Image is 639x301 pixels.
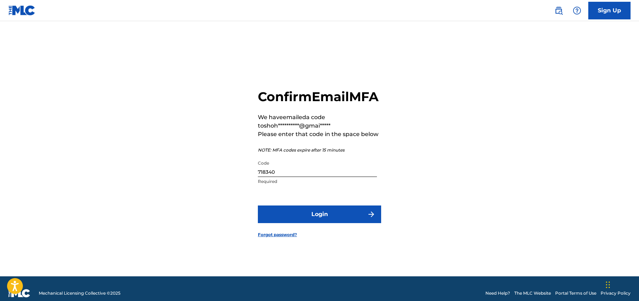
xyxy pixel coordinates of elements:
[258,130,381,139] p: Please enter that code in the space below
[258,178,377,185] p: Required
[514,290,551,296] a: The MLC Website
[606,274,610,295] div: Drag
[573,6,581,15] img: help
[39,290,120,296] span: Mechanical Licensing Collective © 2025
[8,5,36,16] img: MLC Logo
[588,2,631,19] a: Sign Up
[258,232,297,238] a: Forgot password?
[258,205,381,223] button: Login
[570,4,584,18] div: Help
[555,290,596,296] a: Portal Terms of Use
[485,290,510,296] a: Need Help?
[367,210,376,219] img: f7272a7cc735f4ea7f67.svg
[604,267,639,301] iframe: Chat Widget
[8,289,30,297] img: logo
[554,6,563,15] img: search
[552,4,566,18] a: Public Search
[258,147,381,153] p: NOTE: MFA codes expire after 15 minutes
[258,89,381,105] h2: Confirm Email MFA
[601,290,631,296] a: Privacy Policy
